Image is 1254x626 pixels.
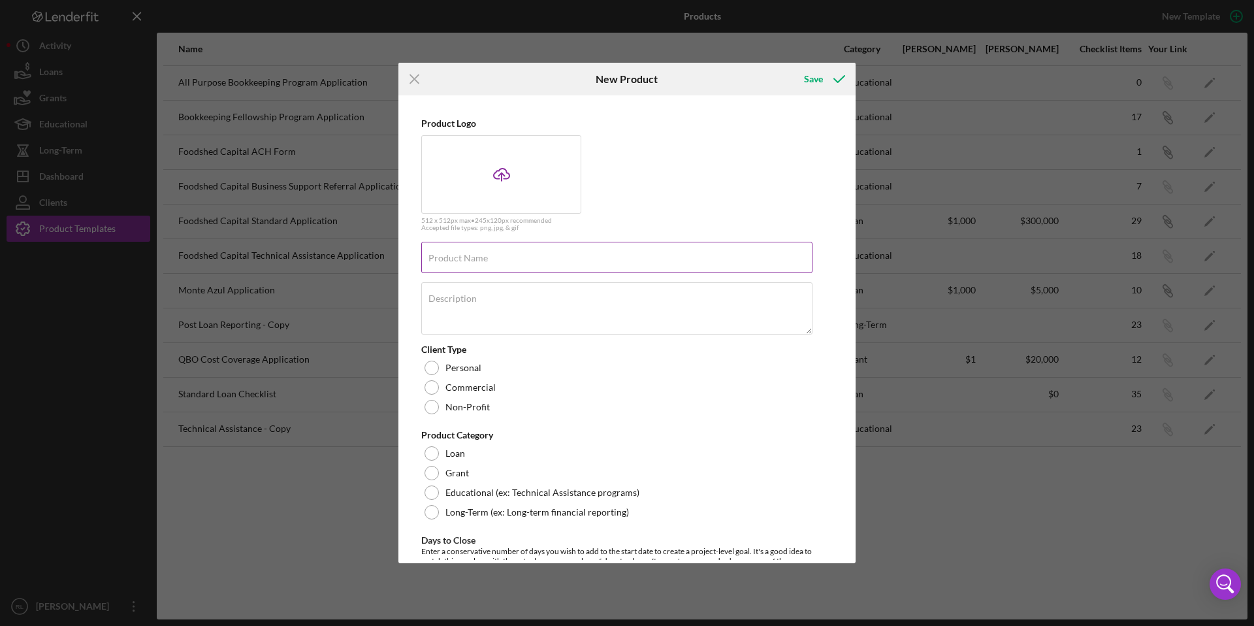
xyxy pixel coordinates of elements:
label: Days to Close [421,535,475,546]
div: Open Intercom Messenger [1210,568,1241,600]
label: Product Name [428,253,488,263]
label: Personal [445,363,481,373]
label: Long-Term (ex: Long-term financial reporting) [445,507,629,518]
label: Loan [445,448,465,459]
div: Accepted file types: png, jpg, & gif [421,224,813,232]
div: Client Type [421,344,813,355]
div: 512 x 512px max • 245 x 120 px recommended [421,217,813,225]
label: Grant [445,468,469,478]
label: Product Logo [421,118,476,129]
div: Enter a conservative number of days you wish to add to the start date to create a project-level g... [421,546,813,576]
label: Educational (ex: Technical Assistance programs) [445,487,639,498]
h6: New Product [596,73,658,85]
label: Description [428,293,477,304]
div: Product Category [421,430,813,440]
button: Save [791,66,856,92]
label: Non-Profit [445,402,490,412]
div: Save [804,66,823,92]
label: Commercial [445,382,496,393]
